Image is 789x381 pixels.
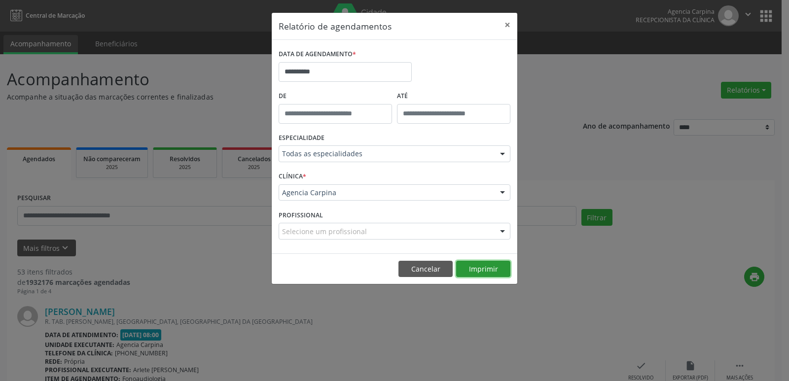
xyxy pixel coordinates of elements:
label: PROFISSIONAL [279,208,323,223]
span: Agencia Carpina [282,188,490,198]
label: ATÉ [397,89,510,104]
button: Close [498,13,517,37]
label: DATA DE AGENDAMENTO [279,47,356,62]
span: Todas as especialidades [282,149,490,159]
button: Cancelar [398,261,453,277]
h5: Relatório de agendamentos [279,20,392,33]
label: CLÍNICA [279,169,306,184]
span: Selecione um profissional [282,226,367,237]
label: ESPECIALIDADE [279,131,324,146]
label: De [279,89,392,104]
button: Imprimir [456,261,510,277]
